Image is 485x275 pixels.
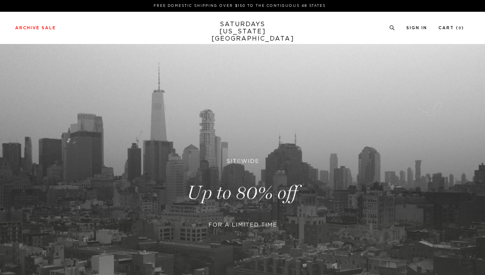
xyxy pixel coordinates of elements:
[18,3,461,9] p: FREE DOMESTIC SHIPPING OVER $150 TO THE CONTIGUOUS 48 STATES
[15,26,56,30] a: Archive Sale
[459,27,462,30] small: 0
[211,21,274,42] a: SATURDAYS[US_STATE][GEOGRAPHIC_DATA]
[438,26,464,30] a: Cart (0)
[406,26,427,30] a: Sign In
